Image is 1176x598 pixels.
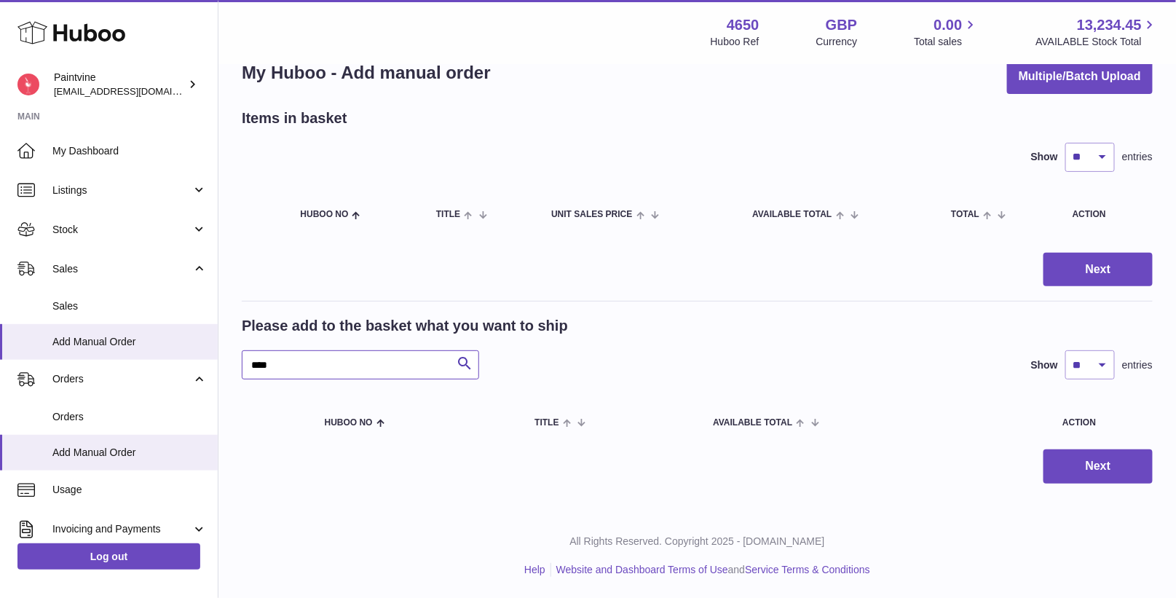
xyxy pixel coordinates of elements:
a: 13,234.45 AVAILABLE Stock Total [1035,15,1159,49]
h1: My Huboo - Add manual order [242,61,491,84]
span: 13,234.45 [1077,15,1142,35]
button: Next [1043,449,1153,484]
span: Add Manual Order [52,335,207,349]
a: Log out [17,543,200,570]
button: Next [1043,253,1153,287]
span: Stock [52,223,192,237]
span: Total [951,210,979,219]
span: Orders [52,372,192,386]
span: Usage [52,483,207,497]
button: Multiple/Batch Upload [1007,60,1153,94]
p: All Rights Reserved. Copyright 2025 - [DOMAIN_NAME] [230,535,1164,548]
strong: 4650 [727,15,759,35]
div: Paintvine [54,71,185,98]
a: Website and Dashboard Terms of Use [556,564,728,575]
span: Invoicing and Payments [52,522,192,536]
span: Sales [52,262,192,276]
span: Huboo no [325,418,373,428]
span: entries [1122,358,1153,372]
img: euan@paintvine.co.uk [17,74,39,95]
span: Title [534,418,559,428]
span: AVAILABLE Total [752,210,832,219]
h2: Items in basket [242,109,347,128]
span: Orders [52,410,207,424]
span: 0.00 [934,15,963,35]
span: entries [1122,150,1153,164]
div: Huboo Ref [711,35,759,49]
span: Title [436,210,460,219]
span: My Dashboard [52,144,207,158]
span: Total sales [914,35,979,49]
a: Help [524,564,545,575]
span: Huboo no [300,210,348,219]
span: Unit Sales Price [551,210,632,219]
span: Sales [52,299,207,313]
a: 0.00 Total sales [914,15,979,49]
label: Show [1031,150,1058,164]
h2: Please add to the basket what you want to ship [242,316,568,336]
th: Action [1006,401,1153,442]
a: Service Terms & Conditions [745,564,870,575]
div: Action [1073,210,1138,219]
span: AVAILABLE Stock Total [1035,35,1159,49]
span: [EMAIL_ADDRESS][DOMAIN_NAME] [54,85,214,97]
div: Currency [816,35,858,49]
span: AVAILABLE Total [713,418,792,428]
li: and [551,563,870,577]
span: Add Manual Order [52,446,207,460]
strong: GBP [826,15,857,35]
label: Show [1031,358,1058,372]
span: Listings [52,184,192,197]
